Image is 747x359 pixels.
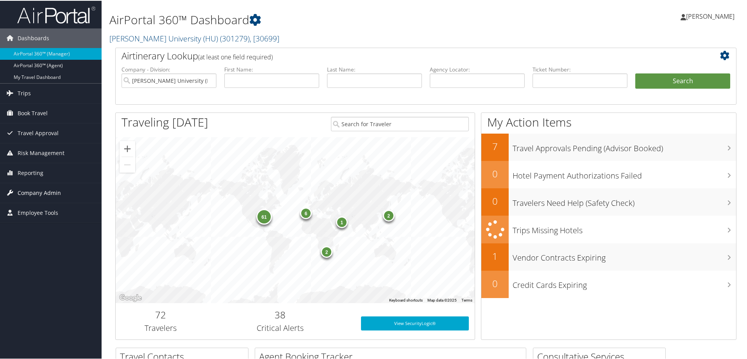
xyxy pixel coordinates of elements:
[331,116,469,130] input: Search for Traveler
[513,248,736,263] h3: Vendor Contracts Expiring
[18,83,31,102] span: Trips
[122,322,200,333] h3: Travelers
[120,156,135,172] button: Zoom out
[481,249,509,262] h2: 1
[481,160,736,188] a: 0Hotel Payment Authorizations Failed
[327,65,422,73] label: Last Name:
[481,166,509,180] h2: 0
[118,292,143,302] a: Open this area in Google Maps (opens a new window)
[17,5,95,23] img: airportal-logo.png
[513,275,736,290] h3: Credit Cards Expiring
[109,32,279,43] a: [PERSON_NAME] University (HU)
[513,138,736,153] h3: Travel Approvals Pending (Advisor Booked)
[336,215,347,227] div: 1
[481,194,509,207] h2: 0
[481,243,736,270] a: 1Vendor Contracts Expiring
[18,163,43,182] span: Reporting
[481,113,736,130] h1: My Action Items
[224,65,319,73] label: First Name:
[198,52,273,61] span: (at least one field required)
[461,297,472,302] a: Terms (opens in new tab)
[211,322,349,333] h3: Critical Alerts
[635,73,730,88] button: Search
[120,140,135,156] button: Zoom in
[681,4,742,27] a: [PERSON_NAME]
[361,316,469,330] a: View SecurityLogic®
[18,202,58,222] span: Employee Tools
[481,276,509,289] h2: 0
[300,207,312,218] div: 6
[220,32,250,43] span: ( 301279 )
[211,307,349,321] h2: 38
[389,297,423,302] button: Keyboard shortcuts
[109,11,531,27] h1: AirPortal 360™ Dashboard
[18,28,49,47] span: Dashboards
[481,139,509,152] h2: 7
[533,65,627,73] label: Ticket Number:
[481,188,736,215] a: 0Travelers Need Help (Safety Check)
[430,65,525,73] label: Agency Locator:
[18,123,59,142] span: Travel Approval
[18,143,64,162] span: Risk Management
[118,292,143,302] img: Google
[321,245,332,257] div: 2
[122,307,200,321] h2: 72
[481,133,736,160] a: 7Travel Approvals Pending (Advisor Booked)
[513,193,736,208] h3: Travelers Need Help (Safety Check)
[122,48,679,62] h2: Airtinerary Lookup
[122,65,216,73] label: Company - Division:
[513,220,736,235] h3: Trips Missing Hotels
[18,182,61,202] span: Company Admin
[686,11,734,20] span: [PERSON_NAME]
[513,166,736,180] h3: Hotel Payment Authorizations Failed
[481,215,736,243] a: Trips Missing Hotels
[18,103,48,122] span: Book Travel
[427,297,457,302] span: Map data ©2025
[481,270,736,297] a: 0Credit Cards Expiring
[382,209,394,221] div: 2
[250,32,279,43] span: , [ 30699 ]
[256,208,272,224] div: 61
[122,113,208,130] h1: Traveling [DATE]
